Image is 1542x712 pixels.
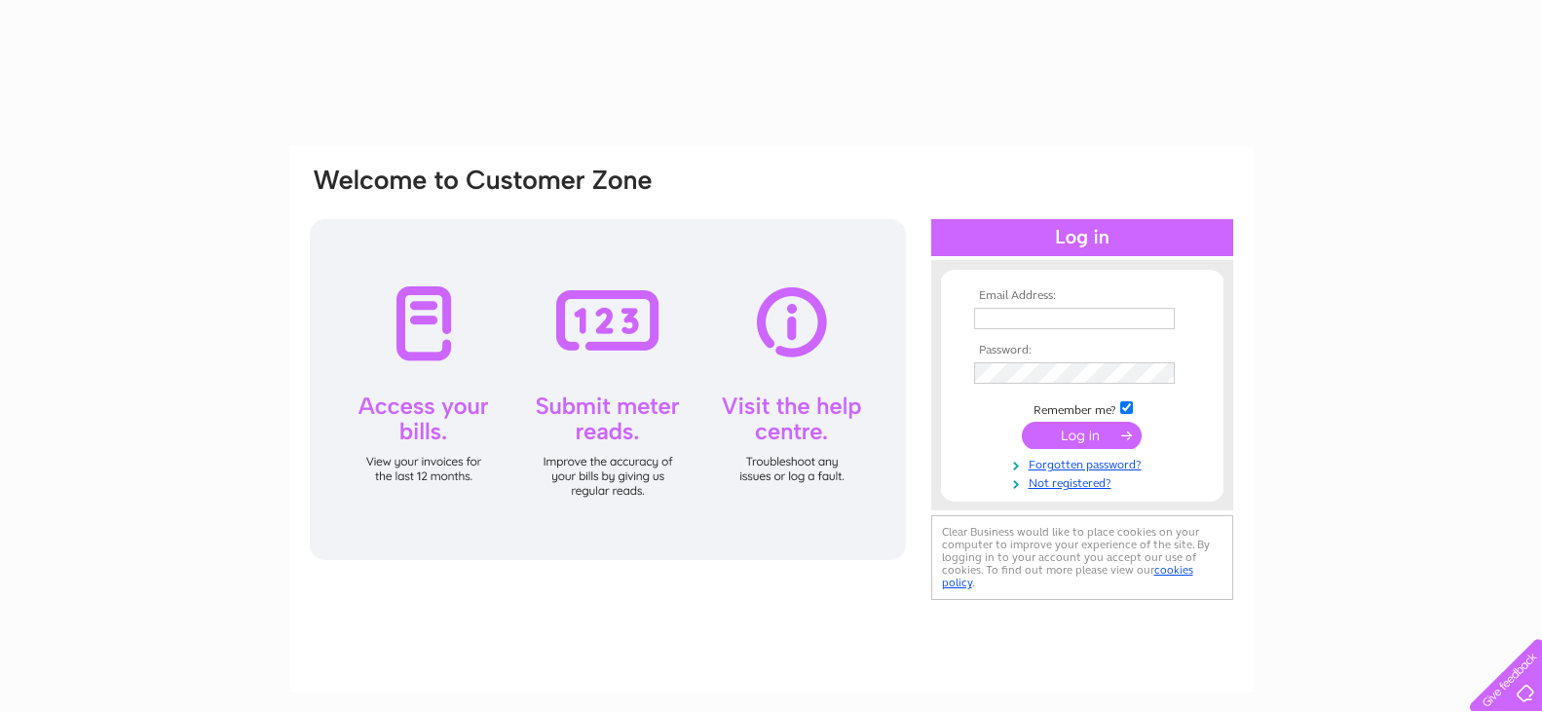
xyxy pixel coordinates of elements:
input: Submit [1022,422,1142,449]
a: Forgotten password? [974,454,1195,472]
div: Clear Business would like to place cookies on your computer to improve your experience of the sit... [931,515,1233,600]
a: Not registered? [974,472,1195,491]
a: cookies policy [942,563,1193,589]
td: Remember me? [969,398,1195,418]
th: Password: [969,344,1195,357]
th: Email Address: [969,289,1195,303]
